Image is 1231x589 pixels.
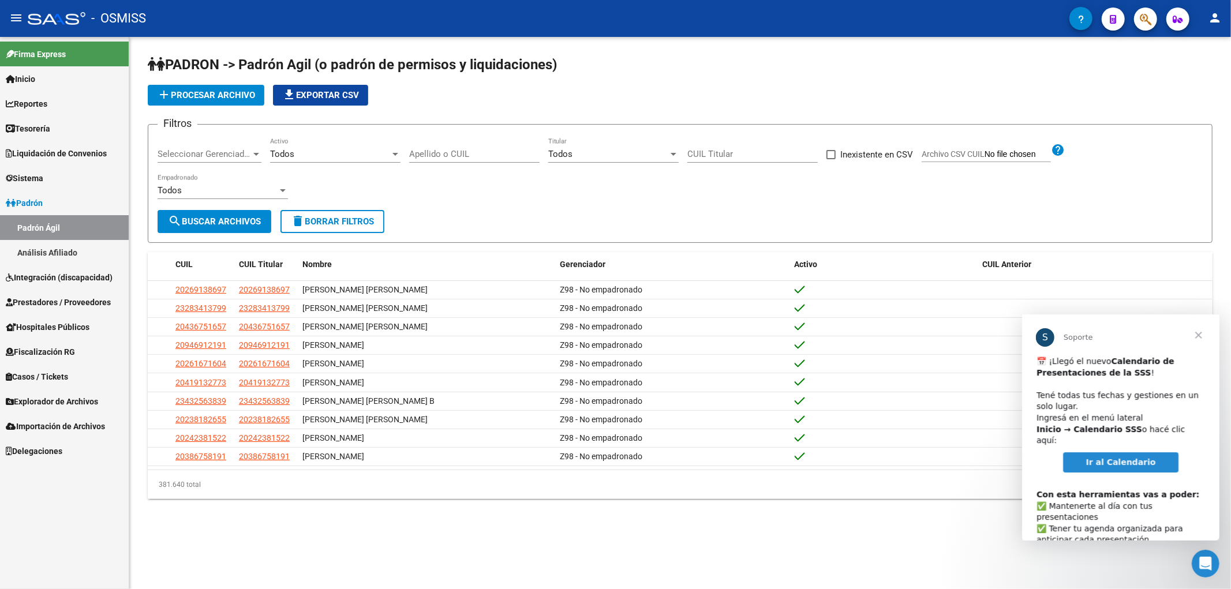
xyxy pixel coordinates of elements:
datatable-header-cell: CUIL [171,252,234,277]
h3: Filtros [158,115,197,132]
span: 23283413799 [175,303,226,313]
span: Hospitales Públicos [6,321,89,333]
span: Procesar archivo [157,90,255,100]
span: CUIL Titular [239,260,283,269]
span: Seleccionar Gerenciador [158,149,251,159]
span: [PERSON_NAME] [PERSON_NAME] [302,322,428,331]
datatable-header-cell: CUIL Anterior [978,252,1213,277]
span: Reportes [6,97,47,110]
span: Z98 - No empadronado [560,303,642,313]
span: 20238182655 [175,415,226,424]
span: CUIL [175,260,193,269]
span: - OSMISS [91,6,146,31]
span: 20269138697 [175,285,226,294]
span: Integración (discapacidad) [6,271,113,284]
datatable-header-cell: CUIL Titular [234,252,298,277]
span: Delegaciones [6,445,62,457]
mat-icon: delete [291,214,305,228]
span: Z98 - No empadronado [560,396,642,406]
iframe: Intercom live chat mensaje [1022,314,1219,541]
span: Activo [795,260,818,269]
span: [PERSON_NAME] [PERSON_NAME] [302,285,428,294]
button: Exportar CSV [273,85,368,106]
span: 23283413799 [239,303,290,313]
span: [PERSON_NAME] [302,359,364,368]
span: Z98 - No empadronado [560,433,642,442]
span: Z98 - No empadronado [560,452,642,461]
span: 20946912191 [175,340,226,350]
datatable-header-cell: Nombre [298,252,555,277]
span: [PERSON_NAME] [PERSON_NAME] B [302,396,435,406]
span: 20269138697 [239,285,290,294]
mat-icon: add [157,88,171,102]
span: Sistema [6,172,43,185]
span: Archivo CSV CUIL [922,149,985,159]
span: 20242381522 [239,433,290,442]
mat-icon: help [1051,143,1065,157]
span: Exportar CSV [282,90,359,100]
span: Firma Express [6,48,66,61]
iframe: Intercom live chat [1192,550,1219,577]
a: go to first page [1020,478,1042,491]
span: 20261671604 [175,359,226,368]
span: 20261671604 [239,359,290,368]
span: Inicio [6,73,35,85]
span: Z98 - No empadronado [560,285,642,294]
span: 20242381522 [175,433,226,442]
span: [PERSON_NAME] [PERSON_NAME] [302,415,428,424]
mat-icon: file_download [282,88,296,102]
input: Archivo CSV CUIL [985,149,1051,160]
span: 20419132773 [239,378,290,387]
span: 20436751657 [175,322,226,331]
button: Procesar archivo [148,85,264,106]
span: Inexistente en CSV [840,148,913,162]
span: Liquidación de Convenios [6,147,107,160]
span: Z98 - No empadronado [560,378,642,387]
span: Importación de Archivos [6,420,105,433]
span: [PERSON_NAME] [302,340,364,350]
span: Padrón [6,197,43,209]
div: ​✅ Mantenerte al día con tus presentaciones ✅ Tener tu agenda organizada para anticipar cada pres... [14,163,183,310]
span: Z98 - No empadronado [560,322,642,331]
span: CUIL Anterior [983,260,1032,269]
span: Fiscalización RG [6,346,75,358]
span: Todos [270,149,294,159]
span: Z98 - No empadronado [560,359,642,368]
span: Z98 - No empadronado [560,340,642,350]
datatable-header-cell: Activo [790,252,978,277]
span: Z98 - No empadronado [560,415,642,424]
div: 381.640 total [148,470,358,499]
span: Nombre [302,260,332,269]
span: Todos [548,149,573,159]
span: Borrar Filtros [291,216,374,227]
span: 23432563839 [239,396,290,406]
mat-icon: menu [9,11,23,25]
span: Tesorería [6,122,50,135]
datatable-header-cell: Gerenciador [555,252,790,277]
span: [PERSON_NAME] [302,433,364,442]
span: Gerenciador [560,260,605,269]
span: 20386758191 [175,452,226,461]
span: Todos [158,185,182,196]
mat-icon: person [1208,11,1222,25]
mat-icon: search [168,214,182,228]
button: Borrar Filtros [280,210,384,233]
span: Buscar Archivos [168,216,261,227]
b: Con esta herramientas vas a poder: [14,175,177,185]
span: PADRON -> Padrón Agil (o padrón de permisos y liquidaciones) [148,57,557,73]
span: 20419132773 [175,378,226,387]
span: [PERSON_NAME] [302,452,364,461]
span: 20386758191 [239,452,290,461]
span: Casos / Tickets [6,370,68,383]
span: 20436751657 [239,322,290,331]
span: Prestadores / Proveedores [6,296,111,309]
span: [PERSON_NAME] [302,378,364,387]
button: Buscar Archivos [158,210,271,233]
